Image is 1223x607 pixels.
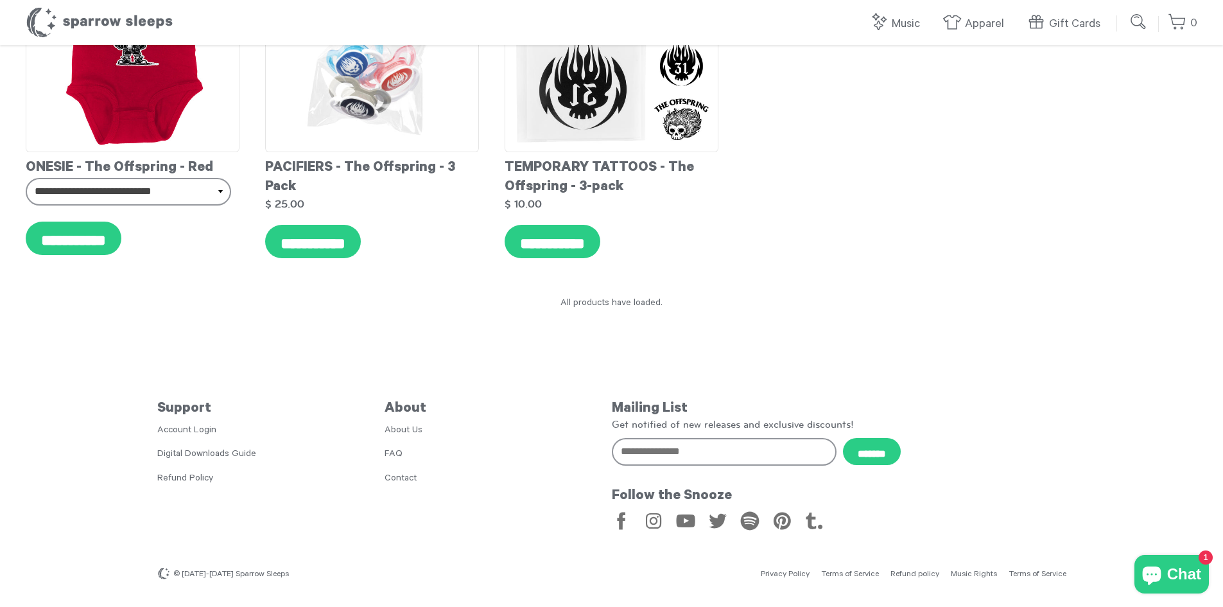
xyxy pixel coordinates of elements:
p: Get notified of new releases and exclusive discounts! [612,418,1066,432]
a: Pinterest [772,511,792,531]
h5: Follow the Snooze [612,488,1066,505]
a: Apparel [942,10,1010,38]
a: Twitter [708,511,727,531]
a: FAQ [385,450,403,460]
a: Refund Policy [157,474,213,484]
span: © [DATE]-[DATE] Sparrow Sleeps [173,570,289,579]
a: Music [869,10,926,38]
a: Instagram [644,511,663,531]
h1: Sparrow Sleeps [26,6,173,39]
a: Gift Cards [1027,10,1107,38]
h5: Mailing List [612,401,1066,418]
a: About Us [385,426,422,436]
a: Music Rights [951,570,997,579]
a: YouTube [676,511,695,531]
a: Account Login [157,426,216,436]
a: Digital Downloads Guide [157,450,256,460]
a: Terms of Service [821,570,879,579]
div: ONESIE - The Offspring - Red [26,152,239,178]
input: Submit [1126,9,1152,35]
a: Tumblr [804,511,824,531]
a: 0 [1168,10,1197,37]
h5: About [385,401,612,418]
h5: Support [157,401,385,418]
a: Contact [385,474,417,484]
inbox-online-store-chat: Shopify online store chat [1131,555,1213,597]
strong: $ 10.00 [505,198,542,209]
a: Spotify [740,511,759,531]
a: Privacy Policy [761,570,810,579]
div: PACIFIERS - The Offspring - 3 Pack [265,152,479,197]
div: TEMPORARY TATTOOS - The Offspring - 3-pack [505,152,718,197]
a: Refund policy [890,570,939,579]
a: Facebook [612,511,631,531]
strong: $ 25.00 [265,198,304,209]
a: Terms of Service [1009,570,1066,579]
